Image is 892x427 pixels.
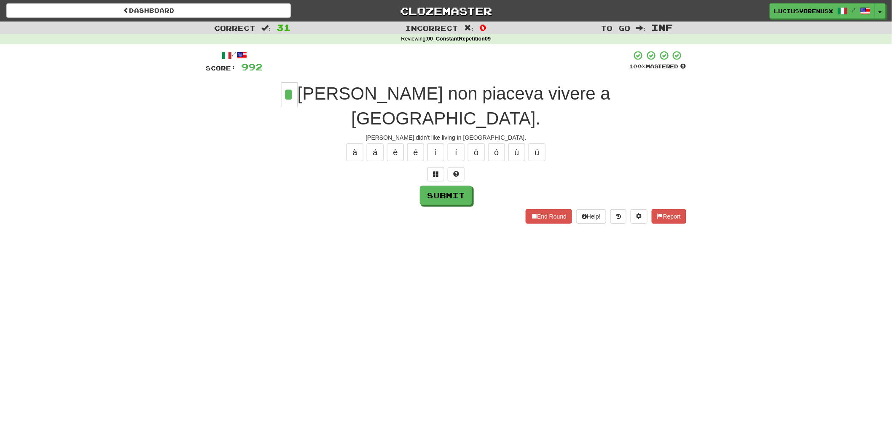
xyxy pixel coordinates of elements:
[526,209,572,224] button: End Round
[206,133,686,142] div: [PERSON_NAME] didn't like living in [GEOGRAPHIC_DATA].
[387,143,404,161] button: è
[610,209,626,224] button: Round history (alt+y)
[479,22,486,32] span: 0
[427,167,444,181] button: Switch sentence to multiple choice alt+p
[448,167,465,181] button: Single letter hint - you only get 1 per sentence and score half the points! alt+h
[629,63,646,70] span: 100 %
[298,84,610,128] span: [PERSON_NAME] non piaceva vivere a [GEOGRAPHIC_DATA].
[652,209,686,224] button: Report
[277,22,291,32] span: 31
[770,3,875,19] a: LuciusVorenusX /
[651,22,673,32] span: Inf
[262,24,271,32] span: :
[448,143,465,161] button: í
[215,24,256,32] span: Correct
[6,3,291,18] a: Dashboard
[465,24,474,32] span: :
[241,62,263,72] span: 992
[508,143,525,161] button: ù
[347,143,363,161] button: à
[774,7,833,15] span: LuciusVorenusX
[529,143,545,161] button: ú
[206,65,236,72] span: Score:
[576,209,606,224] button: Help!
[468,143,485,161] button: ò
[367,143,384,161] button: á
[488,143,505,161] button: ó
[629,63,686,70] div: Mastered
[206,50,263,61] div: /
[601,24,631,32] span: To go
[427,143,444,161] button: ì
[406,24,459,32] span: Incorrect
[420,186,472,205] button: Submit
[852,7,856,13] span: /
[637,24,646,32] span: :
[407,143,424,161] button: é
[304,3,588,18] a: Clozemaster
[427,36,491,42] strong: 00_ConstantRepetition09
